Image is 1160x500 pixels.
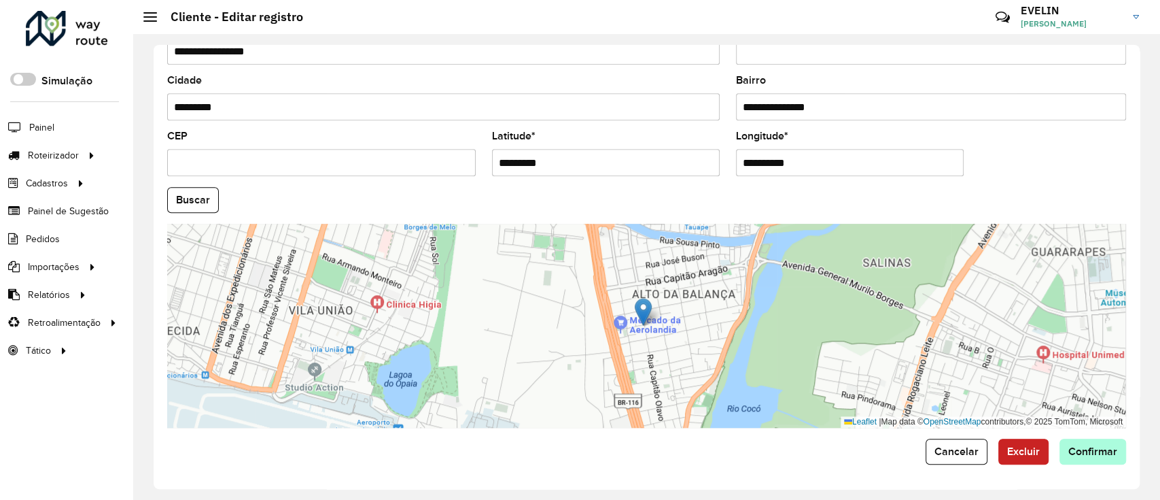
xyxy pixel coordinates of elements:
[26,176,68,190] span: Cadastros
[1059,439,1126,465] button: Confirmar
[926,439,987,465] button: Cancelar
[167,128,188,144] label: CEP
[1068,446,1117,457] span: Confirmar
[26,232,60,246] span: Pedidos
[998,439,1049,465] button: Excluir
[934,446,979,457] span: Cancelar
[28,148,79,163] span: Roteirizador
[492,128,535,144] label: Latitude
[1007,446,1040,457] span: Excluir
[635,298,652,326] img: Marker
[26,344,51,358] span: Tático
[844,417,877,427] a: Leaflet
[1021,18,1123,30] span: [PERSON_NAME]
[28,260,80,274] span: Importações
[879,417,881,427] span: |
[736,72,766,88] label: Bairro
[28,316,101,330] span: Retroalimentação
[28,204,109,218] span: Painel de Sugestão
[736,128,788,144] label: Longitude
[28,288,70,302] span: Relatórios
[167,187,219,213] button: Buscar
[841,416,1126,428] div: Map data © contributors,© 2025 TomTom, Microsoft
[988,3,1017,32] a: Contato Rápido
[167,72,202,88] label: Cidade
[1021,4,1123,17] h3: EVELIN
[41,73,92,89] label: Simulação
[924,417,981,427] a: OpenStreetMap
[157,10,303,24] h2: Cliente - Editar registro
[29,120,54,135] span: Painel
